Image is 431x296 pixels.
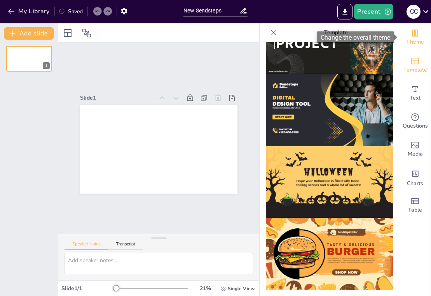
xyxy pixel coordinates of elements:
[280,23,392,42] p: Template
[337,4,352,19] button: Export to PowerPoint
[61,285,113,292] div: Slide 1 / 1
[317,32,394,44] div: Change the overall theme
[59,8,83,15] div: Saved
[183,5,239,16] input: Insert title
[400,135,431,163] div: Add images, graphics, shapes or video
[407,179,423,188] span: Charts
[196,285,215,292] div: 21 %
[266,218,393,290] img: thumb-14.png
[400,107,431,135] div: Get real-time input from your audience
[403,122,428,130] span: Questions
[108,242,143,250] button: Transcript
[82,28,91,38] span: Position
[4,27,54,40] button: Add slide
[408,150,423,158] span: Media
[228,285,255,292] span: Single View
[408,206,422,214] span: Table
[354,4,393,19] button: Present
[407,5,421,19] div: c c
[43,62,50,69] div: 1
[80,94,154,102] div: Slide 1
[65,242,108,250] button: Speaker Notes
[61,27,74,39] div: Layout
[6,46,52,72] div: 1
[400,23,431,51] div: Change the overall theme
[400,51,431,79] div: Add ready made slides
[403,66,427,74] span: Template
[6,5,53,18] button: My Library
[406,38,424,46] span: Theme
[407,4,421,19] button: c c
[400,191,431,219] div: Add a table
[410,94,421,102] span: Text
[266,146,393,218] img: thumb-13.png
[400,79,431,107] div: Add text boxes
[266,74,393,146] img: thumb-12.png
[400,163,431,191] div: Add charts and graphs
